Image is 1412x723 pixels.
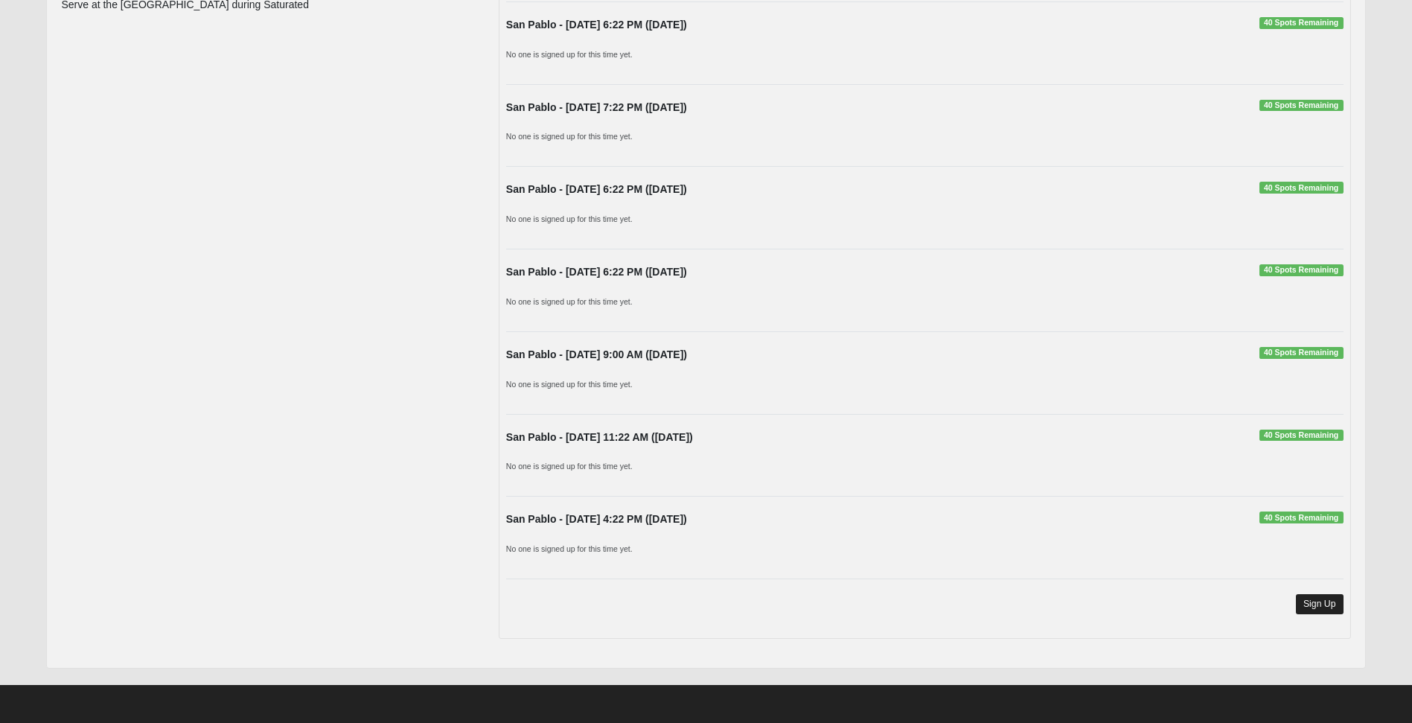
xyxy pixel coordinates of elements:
[506,266,687,278] strong: San Pablo - [DATE] 6:22 PM ([DATE])
[1259,430,1344,442] span: 40 Spots Remaining
[1259,100,1344,112] span: 40 Spots Remaining
[506,513,687,525] strong: San Pablo - [DATE] 4:22 PM ([DATE])
[506,50,633,59] small: No one is signed up for this time yet.
[1259,182,1344,194] span: 40 Spots Remaining
[506,214,633,223] small: No one is signed up for this time yet.
[506,431,693,443] strong: San Pablo - [DATE] 11:22 AM ([DATE])
[1296,594,1344,614] a: Sign Up
[506,297,633,306] small: No one is signed up for this time yet.
[506,380,633,389] small: No one is signed up for this time yet.
[506,19,687,31] strong: San Pablo - [DATE] 6:22 PM ([DATE])
[1259,347,1344,359] span: 40 Spots Remaining
[506,183,687,195] strong: San Pablo - [DATE] 6:22 PM ([DATE])
[506,462,633,471] small: No one is signed up for this time yet.
[1259,264,1344,276] span: 40 Spots Remaining
[506,132,633,141] small: No one is signed up for this time yet.
[506,348,687,360] strong: San Pablo - [DATE] 9:00 AM ([DATE])
[506,101,687,113] strong: San Pablo - [DATE] 7:22 PM ([DATE])
[1259,512,1344,523] span: 40 Spots Remaining
[506,544,633,553] small: No one is signed up for this time yet.
[1259,17,1344,29] span: 40 Spots Remaining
